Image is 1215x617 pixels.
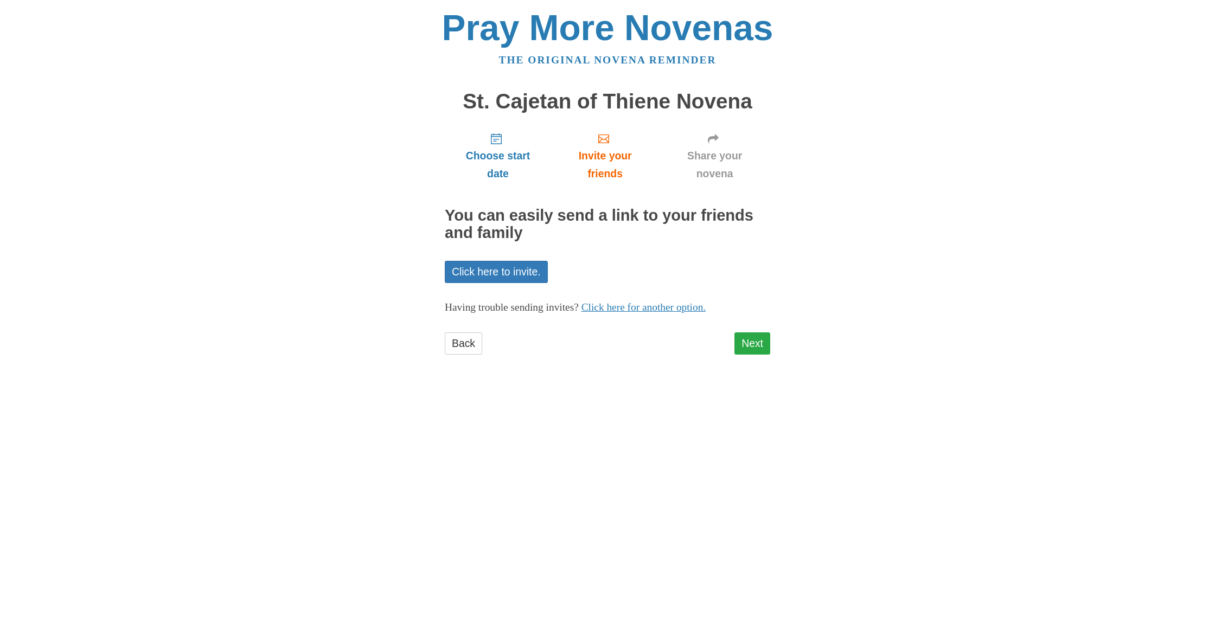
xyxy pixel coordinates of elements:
a: Pray More Novenas [442,8,773,48]
h2: You can easily send a link to your friends and family [445,207,770,242]
span: Having trouble sending invites? [445,301,579,313]
a: Choose start date [445,124,551,188]
h1: St. Cajetan of Thiene Novena [445,90,770,113]
span: Share your novena [670,147,759,183]
a: Click here to invite. [445,261,548,283]
a: The original novena reminder [499,54,717,66]
a: Back [445,332,482,355]
span: Invite your friends [562,147,648,183]
a: Next [734,332,770,355]
a: Share your novena [659,124,770,188]
a: Click here for another option. [581,301,706,313]
a: Invite your friends [551,124,659,188]
span: Choose start date [456,147,540,183]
